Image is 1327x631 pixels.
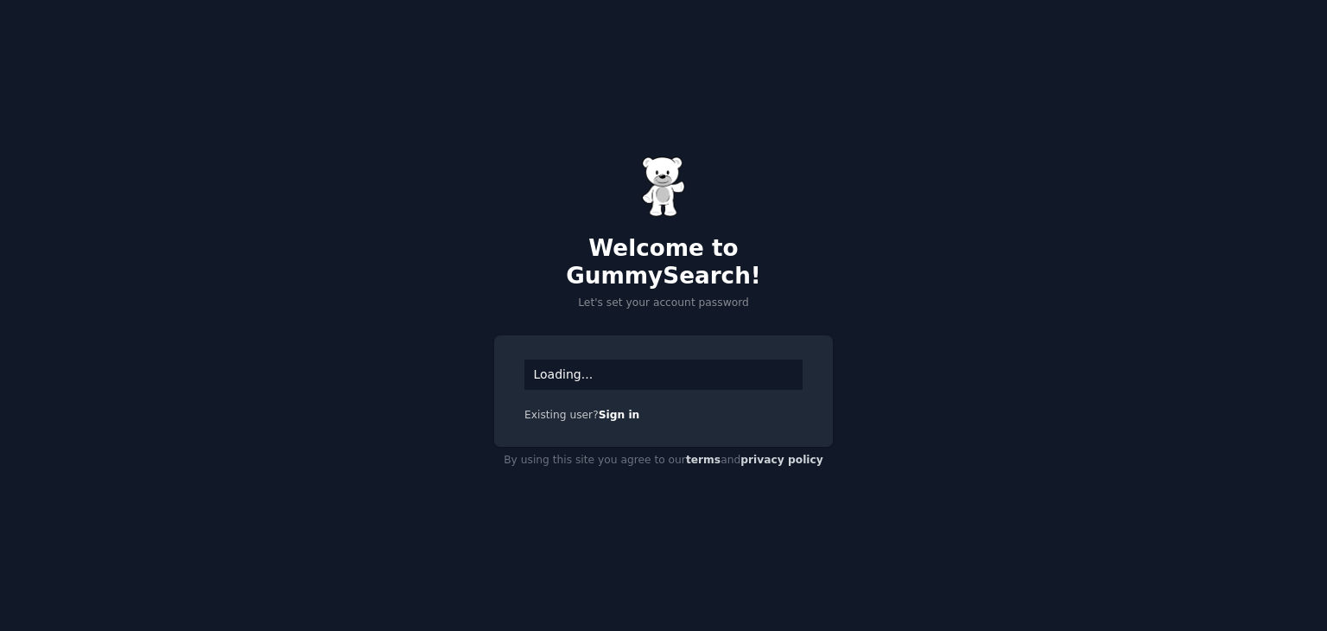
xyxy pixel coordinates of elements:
a: Sign in [599,409,640,421]
p: Let's set your account password [494,296,833,311]
a: terms [686,454,721,466]
span: Existing user? [524,409,599,421]
img: Gummy Bear [642,156,685,217]
h2: Welcome to GummySearch! [494,235,833,290]
div: Loading... [524,360,803,390]
a: privacy policy [740,454,823,466]
div: By using this site you agree to our and [494,447,833,475]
